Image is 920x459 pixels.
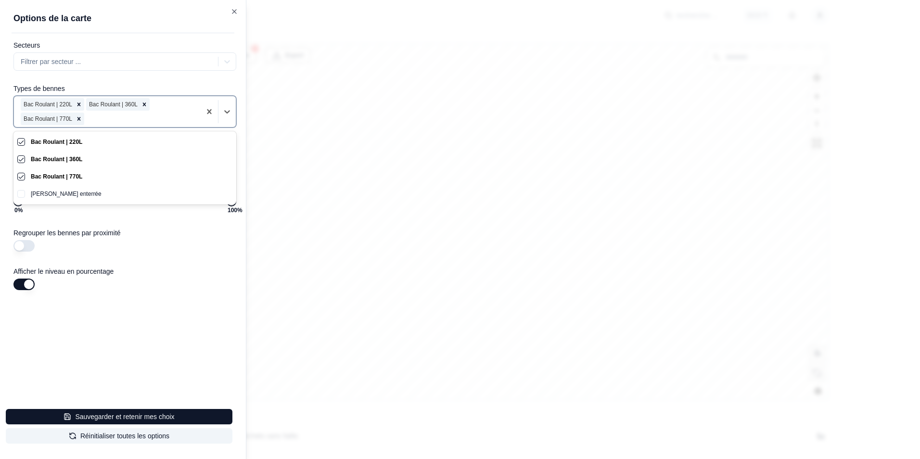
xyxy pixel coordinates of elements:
[25,185,236,203] div: [PERSON_NAME] enterrée
[25,133,236,151] div: Bac Roulant | 220L
[25,151,236,168] div: Bac Roulant | 360L
[228,205,243,215] div: 100 %
[227,197,236,206] span: Maximum
[25,168,236,185] div: Bac Roulant | 770L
